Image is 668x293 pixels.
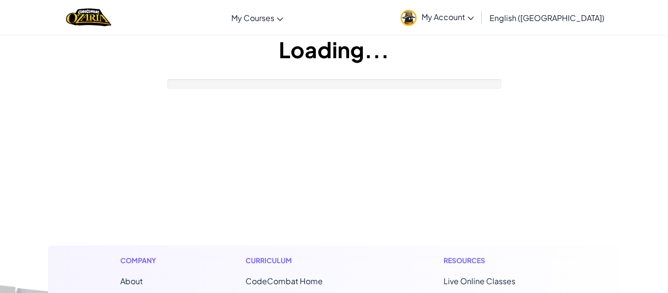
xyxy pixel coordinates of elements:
img: Home [66,7,111,27]
span: My Account [422,12,474,22]
h1: Company [120,255,166,266]
a: My Courses [226,4,288,31]
h1: Curriculum [245,255,364,266]
a: About [120,276,143,286]
span: English ([GEOGRAPHIC_DATA]) [490,13,604,23]
a: Ozaria by CodeCombat logo [66,7,111,27]
span: CodeCombat Home [245,276,323,286]
a: Live Online Classes [444,276,515,286]
span: My Courses [231,13,274,23]
h1: Resources [444,255,548,266]
a: My Account [396,2,479,33]
a: English ([GEOGRAPHIC_DATA]) [485,4,609,31]
img: avatar [401,10,417,26]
